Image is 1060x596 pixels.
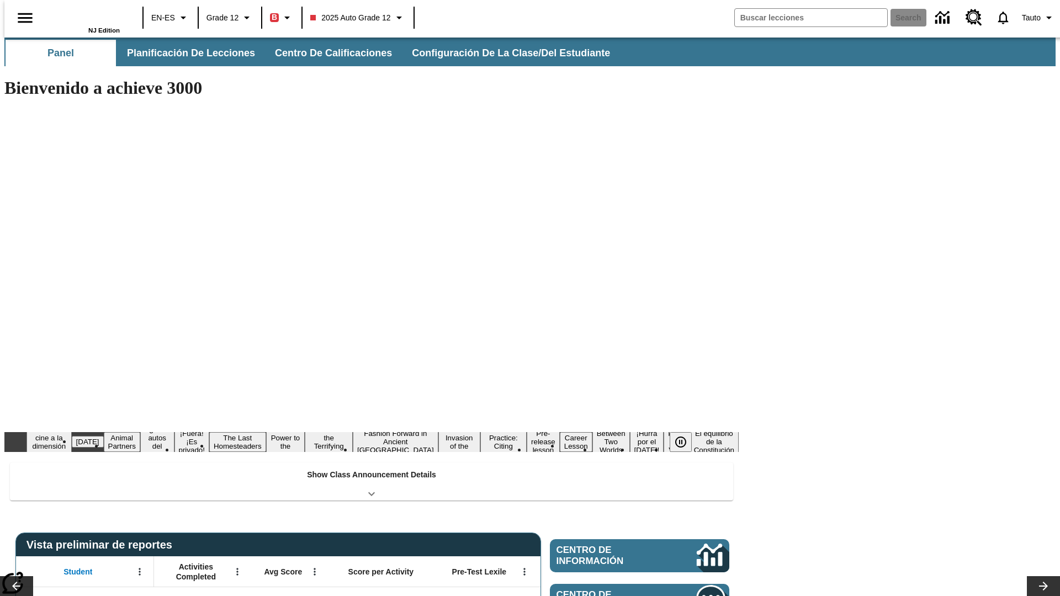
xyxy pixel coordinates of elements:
[151,12,175,24] span: EN-ES
[1022,12,1041,24] span: Tauto
[266,424,305,460] button: Slide 7 Solar Power to the People
[160,562,232,582] span: Activities Completed
[1017,8,1060,28] button: Perfil/Configuración
[174,428,209,456] button: Slide 5 ¡Fuera! ¡Es privado!
[48,4,120,34] div: Portada
[118,40,264,66] button: Planificación de lecciones
[480,424,527,460] button: Slide 11 Mixed Practice: Citing Evidence
[104,432,140,452] button: Slide 3 Animal Partners
[63,567,92,577] span: Student
[206,12,239,24] span: Grade 12
[272,10,277,24] span: B
[307,469,436,481] p: Show Class Announcement Details
[516,563,533,580] button: Abrir menú
[264,567,302,577] span: Avg Score
[10,462,733,501] div: Show Class Announcement Details
[438,424,480,460] button: Slide 10 The Invasion of the Free CD
[989,3,1017,32] a: Notificaciones
[9,2,41,34] button: Abrir el menú lateral
[306,563,323,580] button: Abrir menú
[266,40,401,66] button: Centro de calificaciones
[630,428,664,456] button: Slide 15 ¡Hurra por el Día de la Constitución!
[735,9,887,26] input: search field
[690,428,739,456] button: Slide 17 El equilibrio de la Constitución
[140,424,174,460] button: Slide 4 ¿Los autos del futuro?
[147,8,194,28] button: Language: EN-ES, Selecciona un idioma
[4,40,620,66] div: Subbarra de navegación
[131,563,148,580] button: Abrir menú
[560,432,592,452] button: Slide 13 Career Lesson
[403,40,619,66] button: Configuración de la clase/del estudiante
[310,12,390,24] span: 2025 Auto Grade 12
[48,5,120,27] a: Portada
[26,424,72,460] button: Slide 1 Llevar el cine a la dimensión X
[959,3,989,33] a: Centro de recursos, Se abrirá en una pestaña nueva.
[670,432,703,452] div: Pausar
[88,27,120,34] span: NJ Edition
[556,545,660,567] span: Centro de información
[202,8,258,28] button: Grado: Grade 12, Elige un grado
[266,8,298,28] button: Boost El color de la clase es rojo. Cambiar el color de la clase.
[6,40,116,66] button: Panel
[929,3,959,33] a: Centro de información
[209,432,266,452] button: Slide 6 The Last Homesteaders
[353,428,438,456] button: Slide 9 Fashion Forward in Ancient Rome
[550,539,729,572] a: Centro de información
[26,539,178,551] span: Vista preliminar de reportes
[348,567,414,577] span: Score per Activity
[229,563,246,580] button: Abrir menú
[4,78,739,98] h1: Bienvenido a achieve 3000
[305,424,353,460] button: Slide 8 Attack of the Terrifying Tomatoes
[306,8,410,28] button: Class: 2025 Auto Grade 12, Selecciona una clase
[527,428,560,456] button: Slide 12 Pre-release lesson
[664,428,689,456] button: Slide 16 Point of View
[592,428,630,456] button: Slide 14 Between Two Worlds
[670,432,692,452] button: Pausar
[452,567,507,577] span: Pre-Test Lexile
[1027,576,1060,596] button: Carrusel de lecciones, seguir
[4,38,1056,66] div: Subbarra de navegación
[72,436,104,448] button: Slide 2 Día del Trabajo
